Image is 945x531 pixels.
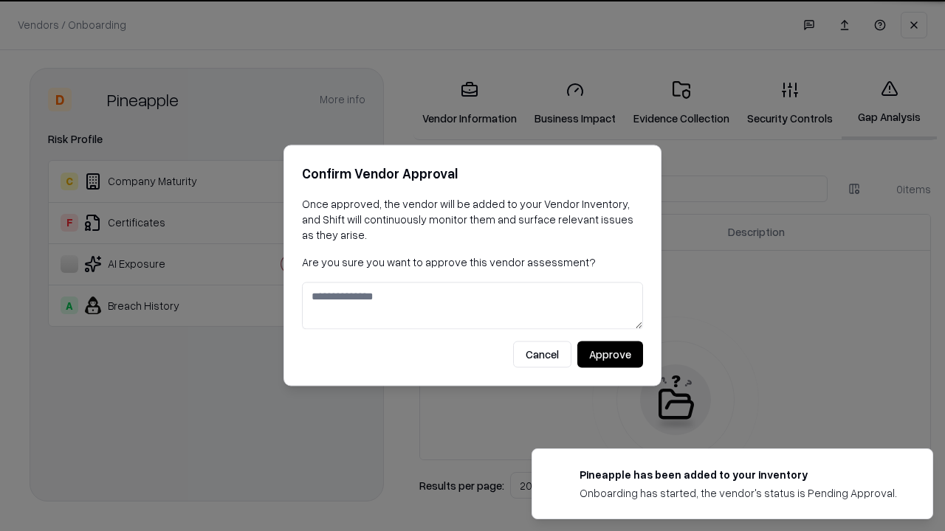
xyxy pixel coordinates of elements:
button: Cancel [513,341,571,368]
div: Onboarding has started, the vendor's status is Pending Approval. [580,485,897,501]
p: Once approved, the vendor will be added to your Vendor Inventory, and Shift will continuously mon... [302,196,643,243]
div: Pineapple has been added to your inventory [580,467,897,482]
button: Approve [577,341,643,368]
img: pineappleenergy.com [550,467,568,485]
h2: Confirm Vendor Approval [302,163,643,184]
p: Are you sure you want to approve this vendor assessment? [302,254,643,270]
